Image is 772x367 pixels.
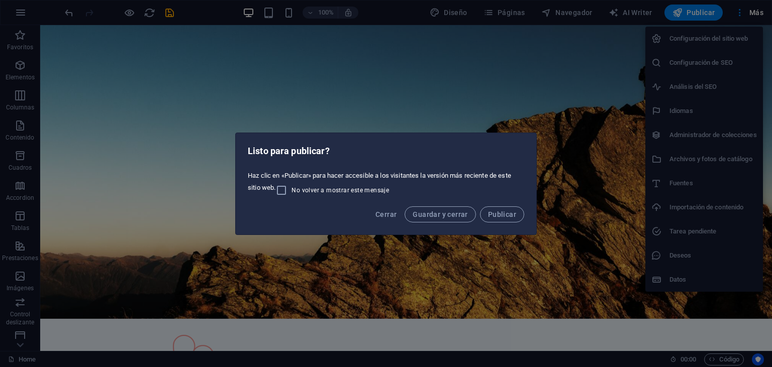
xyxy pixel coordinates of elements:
[480,206,524,222] button: Publicar
[236,167,536,200] div: Haz clic en «Publicar» para hacer accesible a los visitantes la versión más reciente de este siti...
[371,206,401,222] button: Cerrar
[488,210,516,218] span: Publicar
[292,186,389,194] span: No volver a mostrar este mensaje
[248,145,524,157] h2: Listo para publicar?
[413,210,467,218] span: Guardar y cerrar
[375,210,397,218] span: Cerrar
[405,206,475,222] button: Guardar y cerrar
